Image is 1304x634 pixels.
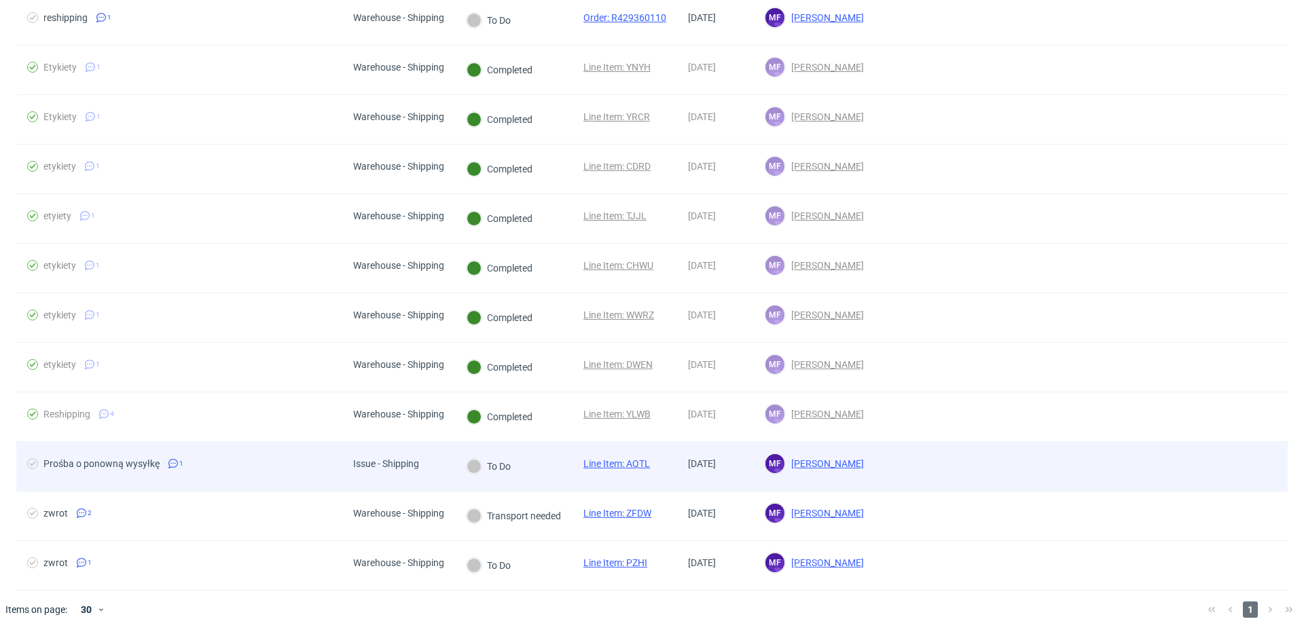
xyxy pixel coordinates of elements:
[688,458,716,469] span: [DATE]
[353,12,444,23] div: Warehouse - Shipping
[583,310,654,320] a: Line Item: WWRZ
[786,557,864,568] span: [PERSON_NAME]
[467,508,561,523] div: Transport needed
[43,557,68,568] div: zwrot
[688,210,716,221] span: [DATE]
[43,111,77,122] div: Etykiety
[765,8,784,27] figcaption: MF
[353,210,444,221] div: Warehouse - Shipping
[91,210,95,221] span: 1
[765,553,784,572] figcaption: MF
[688,12,716,23] span: [DATE]
[353,409,444,419] div: Warehouse - Shipping
[179,458,183,469] span: 1
[110,409,114,419] span: 4
[467,409,532,424] div: Completed
[353,111,444,122] div: Warehouse - Shipping
[353,508,444,519] div: Warehouse - Shipping
[43,62,77,73] div: Etykiety
[467,261,532,276] div: Completed
[467,13,511,28] div: To Do
[688,161,716,172] span: [DATE]
[786,161,864,172] span: [PERSON_NAME]
[786,12,864,23] span: [PERSON_NAME]
[786,409,864,419] span: [PERSON_NAME]
[467,62,532,77] div: Completed
[786,508,864,519] span: [PERSON_NAME]
[786,111,864,122] span: [PERSON_NAME]
[688,111,716,122] span: [DATE]
[583,557,647,568] a: Line Item: PZHI
[688,260,716,271] span: [DATE]
[583,62,651,73] a: Line Item: YNYH
[43,508,68,519] div: zwrot
[353,310,444,320] div: Warehouse - Shipping
[688,359,716,370] span: [DATE]
[583,508,651,519] a: Line Item: ZFDW
[583,458,650,469] a: Line Item: AQTL
[43,210,71,221] div: etyiety
[353,359,444,370] div: Warehouse - Shipping
[765,405,784,424] figcaption: MF
[786,62,864,73] span: [PERSON_NAME]
[43,161,76,172] div: etykiety
[96,111,101,122] span: 1
[353,458,419,469] div: Issue - Shipping
[353,161,444,172] div: Warehouse - Shipping
[583,359,653,370] a: Line Item: DWEN
[5,603,67,616] span: Items on page:
[88,557,92,568] span: 1
[688,409,716,419] span: [DATE]
[583,210,647,221] a: Line Item: TJJL
[43,409,90,419] div: Reshipping
[765,157,784,176] figcaption: MF
[786,458,864,469] span: [PERSON_NAME]
[43,260,76,271] div: etykiety
[467,360,532,375] div: Completed
[765,206,784,225] figcaption: MF
[786,359,864,370] span: [PERSON_NAME]
[765,107,784,126] figcaption: MF
[43,458,160,469] div: Prośba o ponowną wysyłkę
[688,62,716,73] span: [DATE]
[583,409,651,419] a: Line Item: YLWB
[765,454,784,473] figcaption: MF
[467,558,511,573] div: To Do
[96,62,101,73] span: 1
[467,310,532,325] div: Completed
[96,359,100,370] span: 1
[96,310,100,320] span: 1
[467,211,532,226] div: Completed
[765,355,784,374] figcaption: MF
[88,508,92,519] span: 2
[583,12,666,23] a: Order: R429360110
[583,161,651,172] a: Line Item: CDRD
[107,12,111,23] span: 1
[688,310,716,320] span: [DATE]
[43,310,76,320] div: etykiety
[96,260,100,271] span: 1
[765,504,784,523] figcaption: MF
[688,557,716,568] span: [DATE]
[96,161,100,172] span: 1
[353,62,444,73] div: Warehouse - Shipping
[786,260,864,271] span: [PERSON_NAME]
[1243,601,1258,618] span: 1
[353,260,444,271] div: Warehouse - Shipping
[467,112,532,127] div: Completed
[467,459,511,474] div: To Do
[688,508,716,519] span: [DATE]
[786,310,864,320] span: [PERSON_NAME]
[73,600,97,619] div: 30
[765,58,784,77] figcaption: MF
[583,260,653,271] a: Line Item: CHWU
[43,359,76,370] div: etykiety
[786,210,864,221] span: [PERSON_NAME]
[765,305,784,324] figcaption: MF
[467,162,532,176] div: Completed
[765,256,784,275] figcaption: MF
[353,557,444,568] div: Warehouse - Shipping
[43,12,88,23] div: reshipping
[583,111,650,122] a: Line Item: YRCR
